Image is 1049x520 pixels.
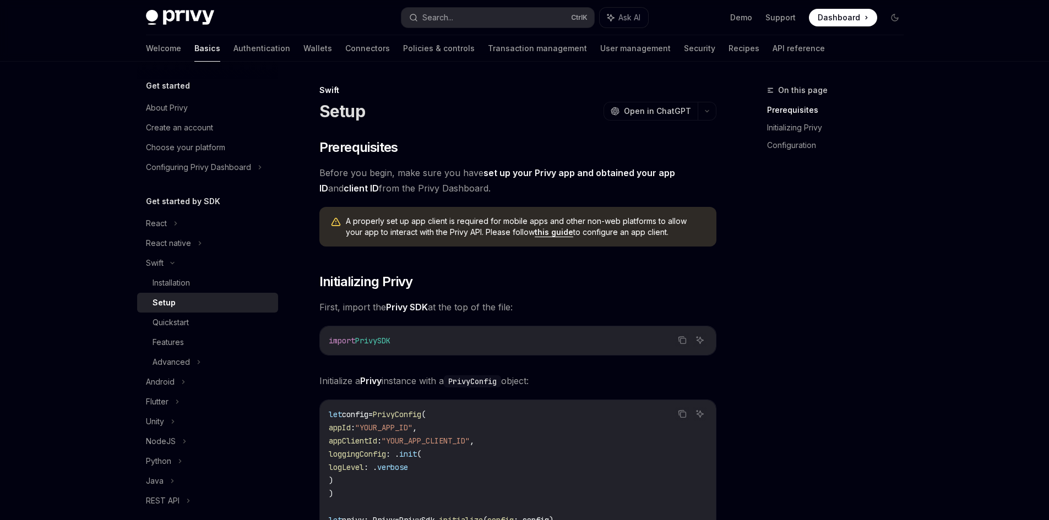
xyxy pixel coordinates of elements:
a: Transaction management [488,35,587,62]
img: dark logo [146,10,214,25]
a: About Privy [137,98,278,118]
a: Features [137,332,278,352]
h5: Get started [146,79,190,92]
div: Swift [146,256,164,270]
button: Open in ChatGPT [604,102,698,121]
span: loggingConfig [329,449,386,459]
a: API reference [773,35,825,62]
button: Copy the contents from the code block [675,333,689,347]
span: : . [386,449,399,459]
span: import [329,336,355,346]
span: First, import the at the top of the file: [319,299,716,315]
a: Welcome [146,35,181,62]
span: Initializing Privy [319,273,413,291]
h5: Get started by SDK [146,195,220,208]
a: Demo [730,12,752,23]
span: let [329,409,342,419]
a: Installation [137,273,278,293]
button: Ask AI [693,407,707,421]
div: React [146,217,167,230]
div: Create an account [146,121,213,134]
svg: Warning [330,217,341,228]
div: Advanced [153,355,190,369]
span: init [399,449,417,459]
a: Connectors [345,35,390,62]
span: A properly set up app client is required for mobile apps and other non-web platforms to allow you... [346,216,705,238]
a: client ID [344,183,379,194]
div: Search... [422,11,453,24]
span: PrivySDK [355,336,390,346]
div: Swift [319,85,716,96]
span: On this page [778,84,828,97]
a: Basics [194,35,220,62]
div: Configuring Privy Dashboard [146,161,251,174]
div: Installation [153,276,190,289]
span: logLevel [329,462,364,472]
a: Create an account [137,118,278,138]
h1: Setup [319,101,365,121]
span: , [412,423,417,433]
a: Security [684,35,715,62]
a: Initializing Privy [767,119,912,136]
span: ( [421,409,426,419]
a: set up your Privy app and obtained your app ID [319,167,675,194]
span: appId [329,423,351,433]
div: Android [146,375,175,388]
span: config [342,409,368,419]
span: "YOUR_APP_ID" [355,423,412,433]
span: : [351,423,355,433]
code: PrivyConfig [444,375,501,387]
span: Ctrl K [571,13,588,22]
span: ) [329,489,333,499]
div: Unity [146,415,164,428]
a: Recipes [729,35,759,62]
a: Authentication [233,35,290,62]
div: Quickstart [153,316,189,329]
div: About Privy [146,101,188,114]
span: Before you begin, make sure you have and from the Privy Dashboard. [319,165,716,196]
div: Flutter [146,395,169,408]
span: Open in ChatGPT [624,106,691,117]
strong: Privy SDK [386,302,428,313]
span: : . [364,462,377,472]
span: Prerequisites [319,139,398,156]
a: this guide [535,227,573,237]
a: Quickstart [137,313,278,332]
div: Choose your platform [146,141,225,154]
a: Policies & controls [403,35,475,62]
a: Dashboard [809,9,877,26]
span: ( [417,449,421,459]
div: Features [153,336,184,349]
a: Choose your platform [137,138,278,157]
span: Dashboard [818,12,860,23]
strong: Privy [360,375,382,386]
button: Toggle dark mode [886,9,904,26]
span: : [377,436,382,446]
span: "YOUR_APP_CLIENT_ID" [382,436,470,446]
span: verbose [377,462,408,472]
span: PrivyConfig [373,409,421,419]
span: appClientId [329,436,377,446]
a: Wallets [303,35,332,62]
button: Copy the contents from the code block [675,407,689,421]
div: React native [146,237,191,250]
button: Ask AI [693,333,707,347]
button: Search...CtrlK [401,8,594,28]
div: NodeJS [146,435,176,448]
a: User management [600,35,671,62]
span: Initialize a instance with a object: [319,373,716,388]
a: Support [765,12,796,23]
span: = [368,409,373,419]
span: ) [329,475,333,485]
div: REST API [146,494,180,507]
div: Setup [153,296,176,309]
a: Prerequisites [767,101,912,119]
div: Python [146,455,171,468]
a: Configuration [767,136,912,154]
a: Setup [137,293,278,313]
span: , [470,436,474,446]
div: Java [146,474,164,488]
span: Ask AI [618,12,640,23]
button: Ask AI [600,8,648,28]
